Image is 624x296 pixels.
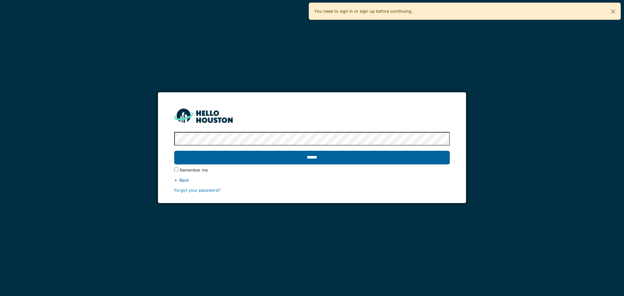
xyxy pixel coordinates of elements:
label: Remember me [180,167,208,173]
div: ← Back [174,177,449,183]
div: You need to sign in or sign up before continuing. [309,3,621,20]
button: Close [606,3,620,20]
img: HH_line-BYnF2_Hg.png [174,109,233,122]
a: Forgot your password? [174,188,221,193]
